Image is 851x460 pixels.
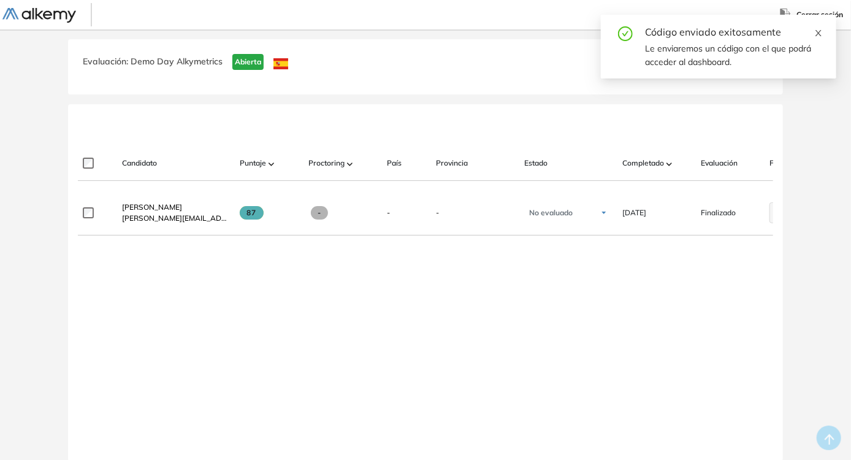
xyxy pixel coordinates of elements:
span: : Demo Day Alkymetrics [126,56,223,67]
span: [DATE] [622,207,646,218]
span: Provincia [436,158,468,169]
span: No evaluado [529,208,573,218]
span: check-circle [618,25,633,41]
h3: Evaluación [83,54,232,75]
span: Completado [622,158,664,169]
img: ESP [273,58,288,69]
a: [PERSON_NAME] [122,202,230,213]
button: Cerrar sesión [774,3,849,26]
span: close [814,29,823,37]
span: Evaluación [701,158,738,169]
span: Fecha límite [769,158,811,169]
span: Abierta [232,54,264,70]
span: Puntaje [240,158,266,169]
div: Código enviado exitosamente [645,25,822,39]
span: - [436,207,514,218]
img: [missing "en.ARROW_ALT" translation] [269,163,275,166]
div: Le enviaremos un código con el que podrá acceder al dashboard. [645,42,822,69]
span: País [387,158,402,169]
span: Candidato [122,158,157,169]
span: [PERSON_NAME][EMAIL_ADDRESS][PERSON_NAME][DOMAIN_NAME] [122,213,230,224]
img: [missing "en.ARROW_ALT" translation] [347,163,353,166]
img: Cerrar sesión [779,9,792,21]
span: - [311,206,329,220]
span: Finalizado [701,207,736,218]
img: Ícono de flecha [600,209,608,217]
span: Estado [524,158,548,169]
span: 87 [240,206,264,220]
span: [PERSON_NAME] [122,202,182,212]
span: - [387,207,390,218]
span: Cerrar sesión [796,9,843,20]
span: Proctoring [308,158,345,169]
img: [missing "en.ARROW_ALT" translation] [666,163,673,166]
img: Logo [2,8,76,23]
